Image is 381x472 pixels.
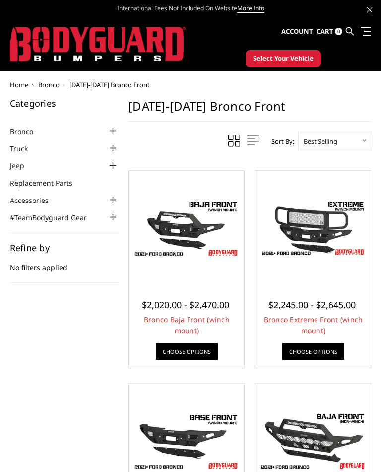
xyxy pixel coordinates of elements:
[144,315,230,335] a: Bronco Baja Front (winch mount)
[142,299,229,311] span: $2,020.00 - $2,470.00
[38,80,60,89] a: Bronco
[264,315,363,335] a: Bronco Extreme Front (winch mount)
[10,27,186,62] img: BODYGUARD BUMPERS
[282,343,344,360] a: Choose Options
[10,80,28,89] a: Home
[237,4,264,13] a: More Info
[10,160,37,171] a: Jeep
[281,18,313,45] a: Account
[131,198,242,260] img: Bodyguard Ford Bronco
[266,134,294,149] label: Sort By:
[10,143,40,154] a: Truck
[10,126,46,136] a: Bronco
[10,99,119,108] h5: Categories
[10,243,119,252] h5: Refine by
[10,195,61,205] a: Accessories
[317,18,342,45] a: Cart 0
[335,28,342,35] span: 0
[156,343,218,360] a: Choose Options
[253,54,314,64] span: Select Your Vehicle
[281,27,313,36] span: Account
[10,243,119,283] div: No filters applied
[258,173,368,283] a: Bronco Extreme Front (winch mount) Bronco Extreme Front (winch mount)
[131,173,242,283] a: Bodyguard Ford Bronco Bronco Baja Front (winch mount)
[258,198,368,260] img: Bronco Extreme Front (winch mount)
[10,212,99,223] a: #TeamBodyguard Gear
[128,99,371,122] h1: [DATE]-[DATE] Bronco Front
[246,50,321,67] button: Select Your Vehicle
[317,27,333,36] span: Cart
[69,80,150,89] span: [DATE]-[DATE] Bronco Front
[10,178,85,188] a: Replacement Parts
[268,299,356,311] span: $2,245.00 - $2,645.00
